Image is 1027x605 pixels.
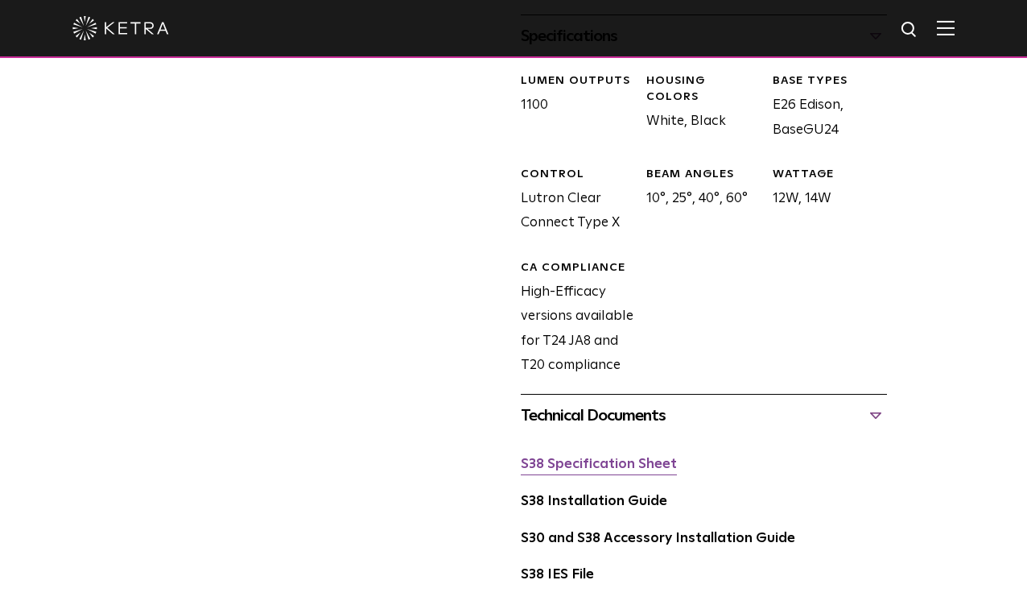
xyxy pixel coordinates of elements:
[509,73,635,143] div: 1100
[937,20,955,35] img: Hamburger%20Nav.svg
[72,16,169,40] img: ketra-logo-2019-white
[521,73,635,89] div: LUMEN OUTPUTS
[634,167,761,236] div: 10°, 25°, 40°, 60°
[521,458,677,471] a: S38 Specification Sheet
[521,532,795,545] a: S30 and S38 Accessory Installation Guide
[634,73,761,143] div: White, Black
[509,167,635,236] div: Lutron Clear Connect Type X
[646,167,761,183] div: BEAM ANGLES
[509,260,635,379] div: High-Efficacy versions available for T24 JA8 and T20 compliance
[773,73,887,89] div: BASE TYPES
[521,495,667,508] a: S38 Installation Guide
[773,167,887,183] div: WATTAGE
[646,73,761,105] div: HOUSING COLORS
[761,167,887,236] div: 12W, 14W
[900,20,920,40] img: search icon
[521,167,635,183] div: CONTROL
[761,73,887,143] div: E26 Edison, BaseGU24
[521,403,887,429] div: Technical Documents
[521,260,635,276] div: CA Compliance
[521,568,594,582] a: S38 IES File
